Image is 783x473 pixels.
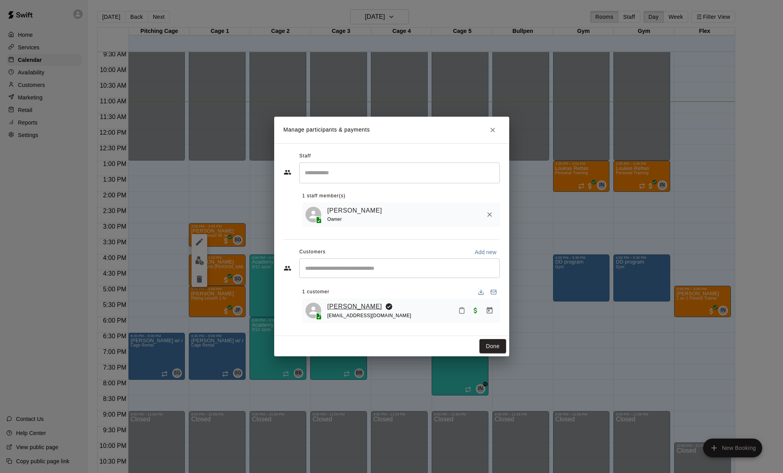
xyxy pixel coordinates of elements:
[284,264,291,272] svg: Customers
[327,313,412,318] span: [EMAIL_ADDRESS][DOMAIN_NAME]
[385,303,393,311] svg: Booking Owner
[468,307,483,314] span: Paid with Card
[284,168,291,176] svg: Staff
[486,123,500,137] button: Close
[483,303,497,318] button: Manage bookings & payment
[327,301,382,312] a: [PERSON_NAME]
[327,206,382,216] a: [PERSON_NAME]
[306,207,321,222] div: Shaun Garceau
[299,258,500,278] div: Start typing to search customers...
[475,248,497,256] p: Add new
[302,190,346,202] span: 1 staff member(s)
[302,286,329,298] span: 1 customer
[299,150,311,162] span: Staff
[327,217,342,222] span: Owner
[483,208,497,222] button: Remove
[472,246,500,258] button: Add new
[284,126,370,134] p: Manage participants & payments
[455,304,468,317] button: Mark attendance
[479,339,506,354] button: Done
[487,286,500,298] button: Email participants
[299,162,500,183] div: Search staff
[299,246,325,258] span: Customers
[475,286,487,298] button: Download list
[306,303,321,318] div: Xavier Valentin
